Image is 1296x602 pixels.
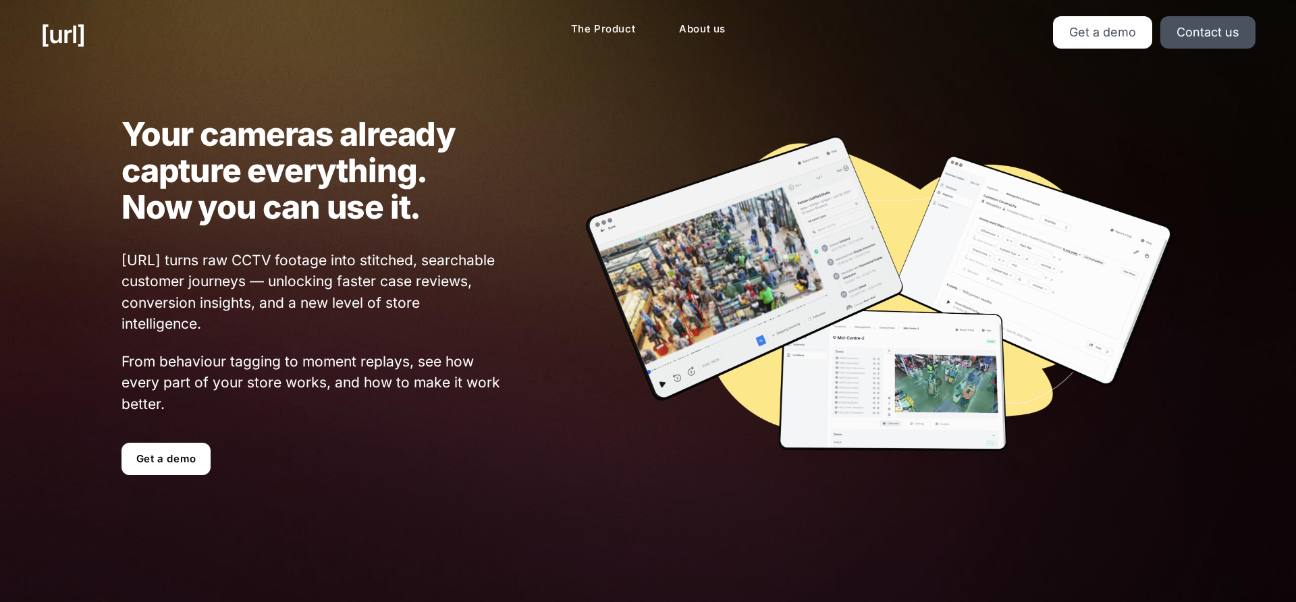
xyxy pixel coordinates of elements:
[560,16,647,43] a: The Product
[668,16,736,43] a: About us
[1053,16,1152,49] a: Get a demo
[122,250,502,335] span: [URL] turns raw CCTV footage into stitched, searchable customer journeys — unlocking faster case ...
[122,443,211,475] a: Get a demo
[40,16,85,53] a: [URL]
[122,116,502,225] h1: Your cameras already capture everything. Now you can use it.
[122,351,502,415] span: From behaviour tagging to moment replays, see how every part of your store works, and how to make...
[1160,16,1255,49] a: Contact us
